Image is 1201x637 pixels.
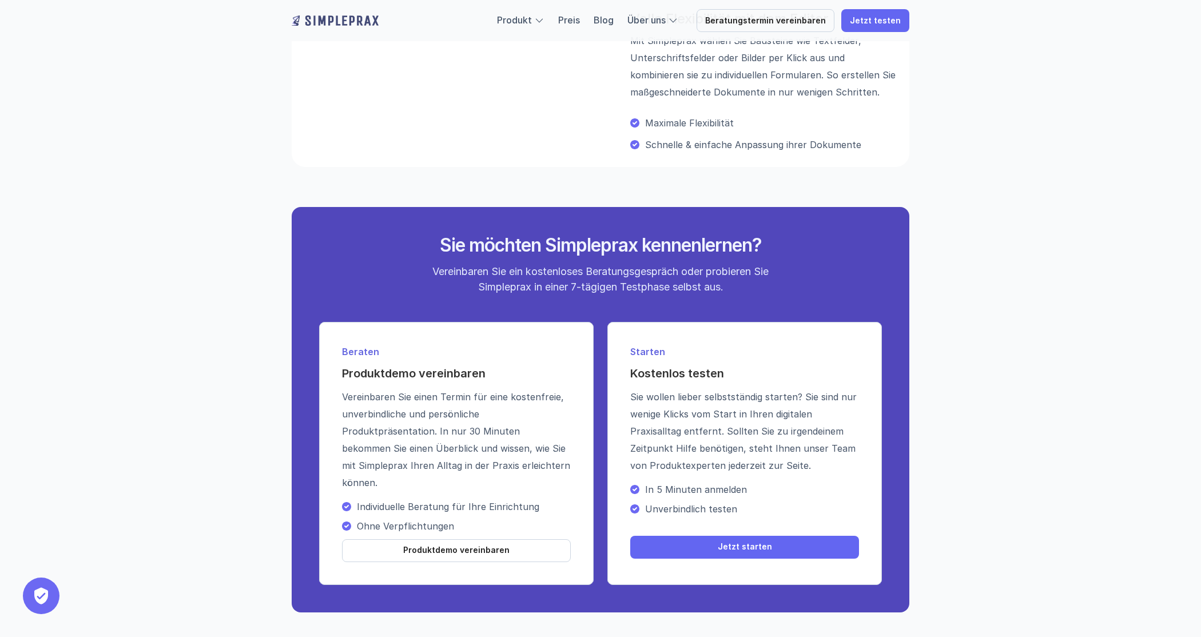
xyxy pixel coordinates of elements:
[630,345,859,359] p: Starten
[697,9,834,32] a: Beratungstermin vereinbaren
[630,365,859,381] h4: Kostenlos testen
[645,139,896,150] p: Schnelle & einfache Anpassung ihrer Dokumente
[718,542,772,552] p: Jetzt starten
[627,14,666,26] a: Über uns
[342,539,571,562] a: Produktdemo vereinbaren
[630,388,859,474] p: Sie wollen lieber selbstständig starten? Sie sind nur wenige Klicks vom Start in Ihren digitalen ...
[850,16,901,26] p: Jetzt testen
[342,388,571,491] p: Vereinbaren Sie einen Termin für eine kostenfreie, unverbindliche und persönliche Produktpräsenta...
[630,536,859,559] a: Jetzt starten
[357,501,571,512] p: Individuelle Beratung für Ihre Einrichtung
[645,484,859,495] p: In 5 Minuten anmelden
[342,365,571,381] h4: Produktdemo vereinbaren
[594,14,614,26] a: Blog
[841,9,909,32] a: Jetzt testen
[558,14,580,26] a: Preis
[645,503,859,515] p: Unverbindlich testen
[357,520,571,532] p: Ohne Verpflichtungen
[422,264,780,294] p: Vereinbaren Sie ein kostenloses Beratungsgespräch oder probieren Sie Simpleprax in einer 7-tägige...
[403,546,510,555] p: Produktdemo vereinbaren
[497,14,532,26] a: Produkt
[705,16,826,26] p: Beratungstermin vereinbaren
[386,234,815,256] h2: Sie möchten Simpleprax kennenlernen?
[342,345,571,359] p: Beraten
[630,32,896,101] p: Mit Simpleprax wählen Sie Bausteine wie Textfelder, Unterschriftsfelder oder Bilder per Klick aus...
[645,117,896,129] p: Maximale Flexibilität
